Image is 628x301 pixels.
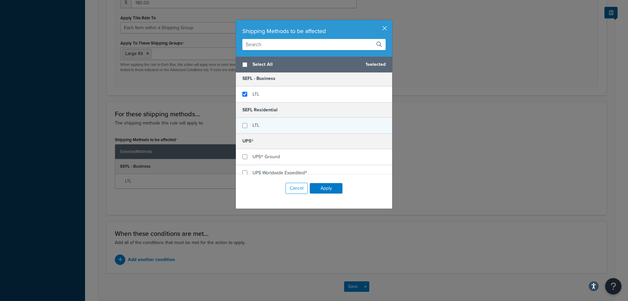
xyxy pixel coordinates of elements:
[253,122,259,129] span: LTL
[236,102,392,118] h5: SEFL Residential
[253,60,360,69] span: Select All
[253,153,280,160] span: UPS® Ground
[236,57,392,73] div: 1 selected
[236,71,392,86] h5: SEFL - Business
[253,169,307,176] span: UPS Worldwide Expedited®
[236,133,392,149] h5: UPS®
[310,183,342,194] button: Apply
[242,39,386,50] input: Search
[286,183,308,194] button: Cancel
[253,91,259,98] span: LTL
[242,27,386,36] div: Shipping Methods to be affected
